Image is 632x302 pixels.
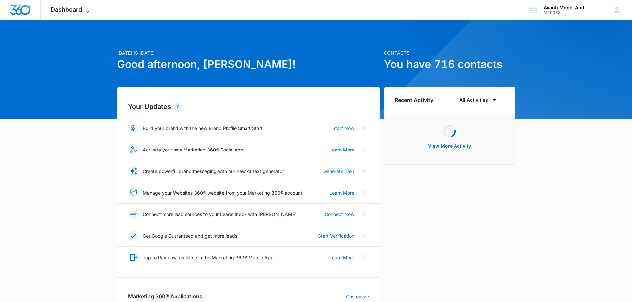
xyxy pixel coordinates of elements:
[143,232,237,239] p: Get Google Guaranteed and get more leads
[51,6,82,13] span: Dashboard
[143,189,302,196] p: Manage your Websites 360® website from your Marketing 360® account
[358,230,369,241] button: Close
[384,49,515,56] p: Contacts
[325,211,354,218] a: Connect Now
[318,232,354,239] a: Start Verification
[323,168,354,175] a: Generate Text
[358,252,369,263] button: Close
[143,146,243,153] p: Activate your new Marketing 360® Social app
[329,254,354,261] a: Learn More
[143,168,284,175] p: Create powerful brand messaging with our new AI text generator
[143,125,263,132] p: Build your brand with the new Brand Profile Smart Start
[358,123,369,133] button: Close
[128,292,202,300] h2: Marketing 360® Applications
[174,103,182,111] div: 7
[117,49,380,56] p: [DATE] is [DATE]
[384,56,515,72] h1: You have 716 contacts
[117,56,380,72] h1: Good afternoon, [PERSON_NAME]!
[544,5,592,10] div: account name
[332,125,354,132] a: Start Now
[329,189,354,196] a: Learn More
[358,209,369,219] button: Close
[453,92,504,108] button: All Activities
[143,211,297,218] p: Connect more lead sources to your Leads Inbox with [PERSON_NAME]
[395,96,433,104] h6: Recent Activity
[358,187,369,198] button: Close
[346,293,369,300] a: Customize
[128,102,369,112] h2: Your Updates
[544,10,592,15] div: account id
[421,138,478,154] button: View More Activity
[329,146,354,153] a: Learn More
[143,254,274,261] p: Tap to Pay now available in the Marketing 360® Mobile App
[358,144,369,155] button: Close
[358,166,369,176] button: Close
